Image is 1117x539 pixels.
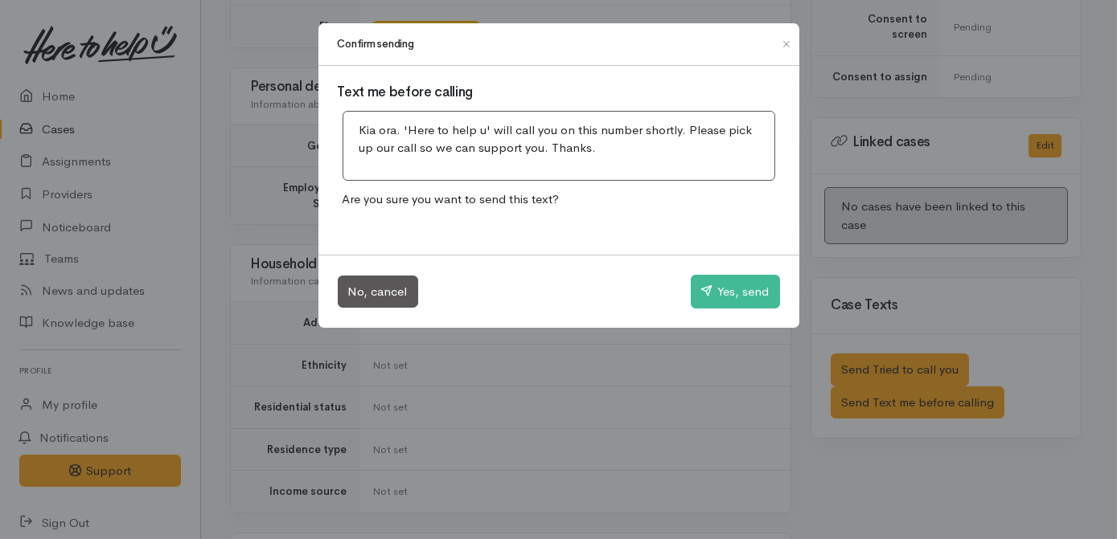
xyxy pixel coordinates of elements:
p: Kia ora. 'Here to help u' will call you on this number shortly. Please pick up our call so we can... [359,121,758,157]
button: No, cancel [338,276,418,308]
h1: Confirm sending [338,36,414,52]
h3: Text me before calling [338,85,780,100]
button: Close [774,35,799,54]
p: Are you sure you want to send this text? [338,186,780,214]
button: Yes, send [691,275,780,308]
